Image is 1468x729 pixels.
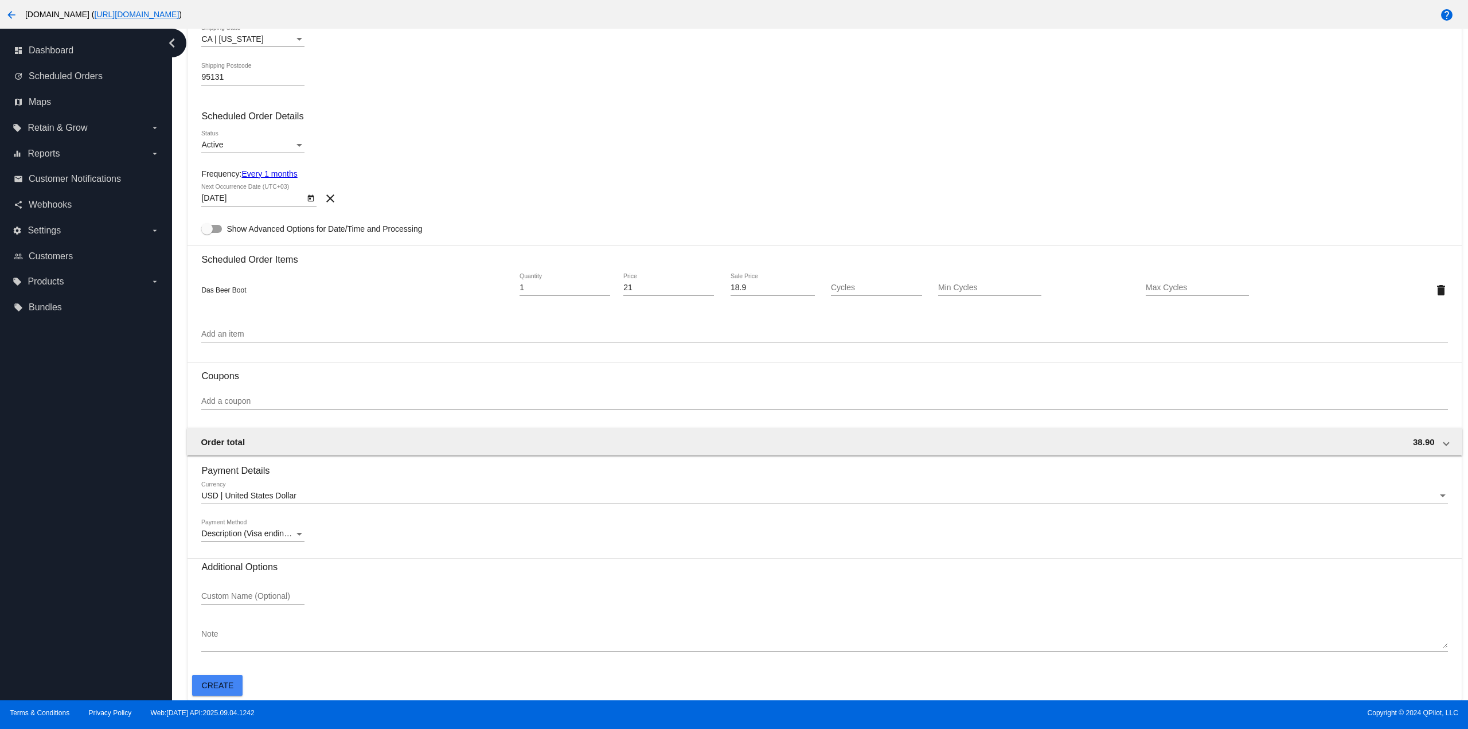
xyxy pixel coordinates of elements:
[938,283,1041,293] input: Min Cycles
[14,67,159,85] a: update Scheduled Orders
[201,73,304,82] input: Shipping Postcode
[201,529,304,539] mat-select: Payment Method
[13,277,22,286] i: local_offer
[10,709,69,717] a: Terms & Conditions
[201,457,1447,476] h3: Payment Details
[150,226,159,235] i: arrow_drop_down
[14,174,23,184] i: email
[13,123,22,132] i: local_offer
[1440,8,1454,22] mat-icon: help
[14,252,23,261] i: people_outline
[192,675,243,696] button: Create
[201,491,296,500] span: USD | United States Dollar
[163,34,181,52] i: chevron_left
[28,276,64,287] span: Products
[25,10,182,19] span: [DOMAIN_NAME] ( )
[29,45,73,56] span: Dashboard
[187,428,1462,455] mat-expansion-panel-header: Order total 38.90
[29,302,62,313] span: Bundles
[14,93,159,111] a: map Maps
[14,196,159,214] a: share Webhooks
[29,174,121,184] span: Customer Notifications
[1434,283,1448,297] mat-icon: delete
[201,529,817,538] span: Description (Visa ending in 3155 (expires [CREDIT_CARD_DATA])) GatewayCustomerId (cus_Q4g2ouFmheJ...
[14,46,23,55] i: dashboard
[14,170,159,188] a: email Customer Notifications
[201,330,1447,339] input: Add an item
[201,34,263,44] span: CA | [US_STATE]
[201,397,1447,406] input: Add a coupon
[150,123,159,132] i: arrow_drop_down
[520,283,610,293] input: Quantity
[5,8,18,22] mat-icon: arrow_back
[731,283,815,293] input: Sale Price
[201,592,304,601] input: Custom Name (Optional)
[201,35,304,44] mat-select: Shipping State
[151,709,255,717] a: Web:[DATE] API:2025.09.04.1242
[28,123,87,133] span: Retain & Grow
[13,149,22,158] i: equalizer
[28,149,60,159] span: Reports
[323,192,337,205] mat-icon: clear
[89,709,132,717] a: Privacy Policy
[14,200,23,209] i: share
[150,149,159,158] i: arrow_drop_down
[201,169,1447,178] div: Frequency:
[201,140,223,149] span: Active
[304,192,317,204] button: Open calendar
[201,562,1447,572] h3: Additional Options
[29,71,103,81] span: Scheduled Orders
[14,303,23,312] i: local_offer
[94,10,179,19] a: [URL][DOMAIN_NAME]
[201,362,1447,381] h3: Coupons
[28,225,61,236] span: Settings
[623,283,714,293] input: Price
[201,194,304,203] input: Next Occurrence Date (UTC+03)
[29,200,72,210] span: Webhooks
[201,492,1447,501] mat-select: Currency
[14,98,23,107] i: map
[227,223,422,235] span: Show Advanced Options for Date/Time and Processing
[1146,283,1249,293] input: Max Cycles
[201,286,246,294] span: Das Beer Boot
[29,251,73,262] span: Customers
[14,298,159,317] a: local_offer Bundles
[150,277,159,286] i: arrow_drop_down
[14,72,23,81] i: update
[29,97,51,107] span: Maps
[241,169,297,178] a: Every 1 months
[744,709,1458,717] span: Copyright © 2024 QPilot, LLC
[202,681,234,690] span: Create
[1413,437,1435,447] span: 38.90
[13,226,22,235] i: settings
[201,437,245,447] span: Order total
[14,247,159,266] a: people_outline Customers
[201,245,1447,265] h3: Scheduled Order Items
[201,141,304,150] mat-select: Status
[201,111,1447,122] h3: Scheduled Order Details
[831,283,922,293] input: Cycles
[14,41,159,60] a: dashboard Dashboard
